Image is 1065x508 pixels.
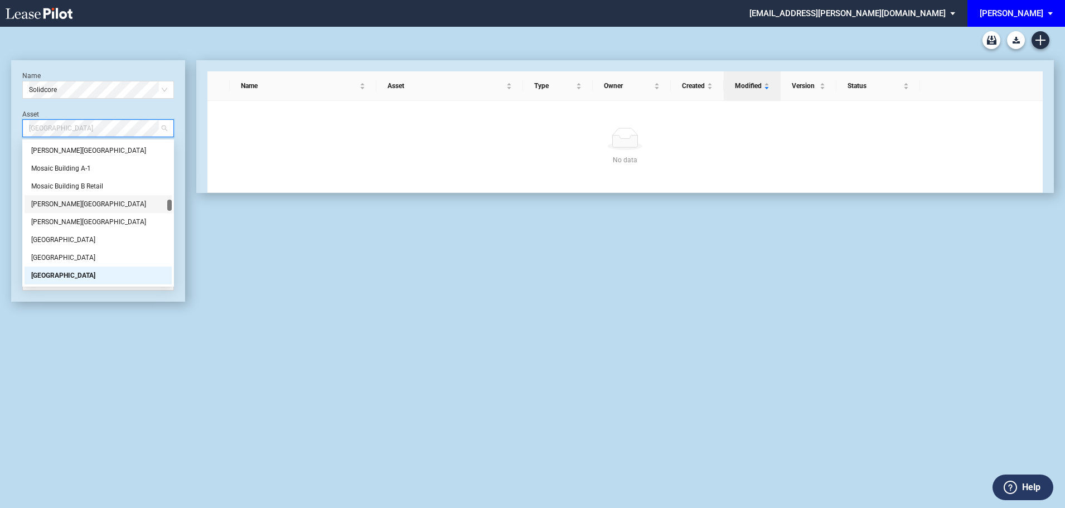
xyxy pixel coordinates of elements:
div: [GEOGRAPHIC_DATA] [31,252,165,263]
div: Neelsville Village Center [25,231,172,249]
span: Owner [604,80,652,91]
label: Help [1022,480,1040,495]
th: Name [230,71,376,101]
div: Mosaic Building A-1 [25,159,172,177]
span: Solidcore [29,81,167,98]
div: Moultrie Plaza [25,195,172,213]
span: Name [241,80,357,91]
div: [PERSON_NAME][GEOGRAPHIC_DATA] [31,145,165,156]
span: Version [792,80,817,91]
button: Help [993,475,1053,500]
span: Modified [735,80,762,91]
div: Mosaic Building B Retail [31,181,165,192]
th: Modified [724,71,781,101]
span: Created [682,80,705,91]
div: Park Place [25,267,172,284]
a: Archive [982,31,1000,49]
span: Status [848,80,901,91]
button: Download Blank Form [1007,31,1025,49]
div: [GEOGRAPHIC_DATA] [31,234,165,245]
th: Status [836,71,920,101]
div: No data [221,154,1029,166]
th: Created [671,71,724,101]
span: Park Place [29,120,167,137]
div: Mosaic Building B Retail [25,177,172,195]
div: [GEOGRAPHIC_DATA] [31,270,165,281]
div: Mosaic Building A-1 [31,163,165,174]
th: Type [523,71,593,101]
md-menu: Download Blank Form List [1004,31,1028,49]
div: [PERSON_NAME] [980,8,1043,18]
span: Type [534,80,574,91]
div: Oakwood Square [25,249,172,267]
th: Version [781,71,836,101]
div: [PERSON_NAME][GEOGRAPHIC_DATA] [31,216,165,228]
th: Asset [376,71,523,101]
div: Montgomery Village Crossing [25,142,172,159]
label: Asset [22,110,39,118]
th: Owner [593,71,671,101]
div: [PERSON_NAME][GEOGRAPHIC_DATA] [31,199,165,210]
span: Asset [388,80,504,91]
label: Name [22,72,41,80]
a: Create new document [1032,31,1049,49]
div: Myers Park Center [25,213,172,231]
